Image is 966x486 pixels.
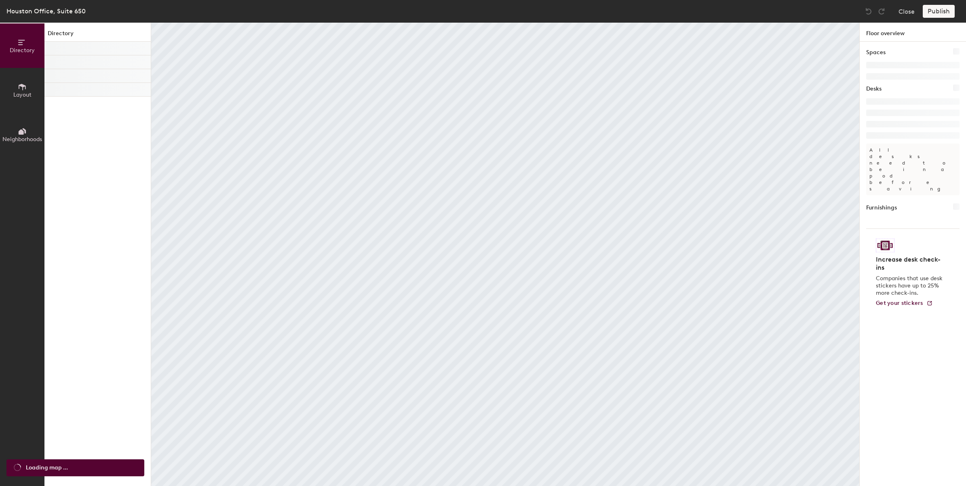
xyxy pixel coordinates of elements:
[866,203,897,212] h1: Furnishings
[6,6,86,16] div: Houston Office, Suite 650
[877,7,886,15] img: Redo
[866,144,960,195] p: All desks need to be in a pod before saving
[866,85,882,93] h1: Desks
[899,5,915,18] button: Close
[2,136,42,143] span: Neighborhoods
[876,275,945,297] p: Companies that use desk stickers have up to 25% more check-ins.
[44,29,151,42] h1: Directory
[10,47,35,54] span: Directory
[151,23,859,486] canvas: Map
[860,23,966,42] h1: Floor overview
[876,300,923,306] span: Get your stickers
[866,48,886,57] h1: Spaces
[876,256,945,272] h4: Increase desk check-ins
[865,7,873,15] img: Undo
[13,91,32,98] span: Layout
[876,239,894,252] img: Sticker logo
[26,463,68,472] span: Loading map ...
[876,300,933,307] a: Get your stickers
